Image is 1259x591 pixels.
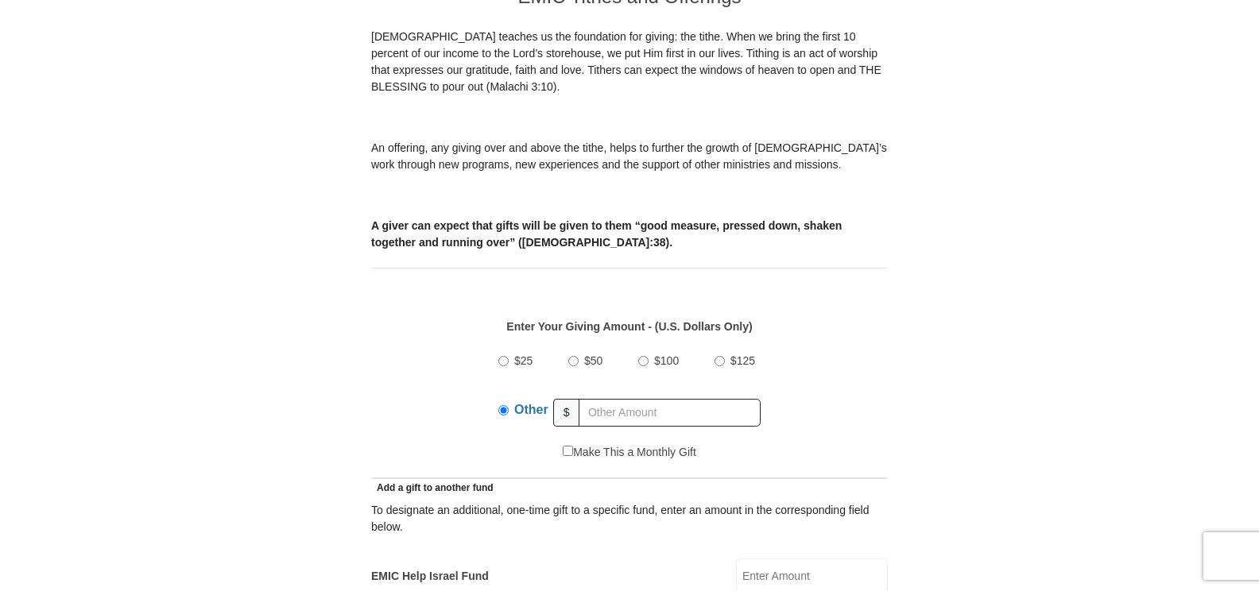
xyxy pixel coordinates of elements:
[563,446,573,456] input: Make This a Monthly Gift
[563,444,696,461] label: Make This a Monthly Gift
[654,354,679,367] span: $100
[514,354,533,367] span: $25
[553,399,580,427] span: $
[730,354,755,367] span: $125
[584,354,602,367] span: $50
[371,568,489,585] label: EMIC Help Israel Fund
[579,399,761,427] input: Other Amount
[506,320,752,333] strong: Enter Your Giving Amount - (U.S. Dollars Only)
[371,140,888,173] p: An offering, any giving over and above the tithe, helps to further the growth of [DEMOGRAPHIC_DAT...
[371,482,494,493] span: Add a gift to another fund
[371,219,842,249] b: A giver can expect that gifts will be given to them “good measure, pressed down, shaken together ...
[371,29,888,95] p: [DEMOGRAPHIC_DATA] teaches us the foundation for giving: the tithe. When we bring the first 10 pe...
[371,502,888,535] div: To designate an additional, one-time gift to a specific fund, enter an amount in the correspondin...
[514,403,548,416] span: Other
